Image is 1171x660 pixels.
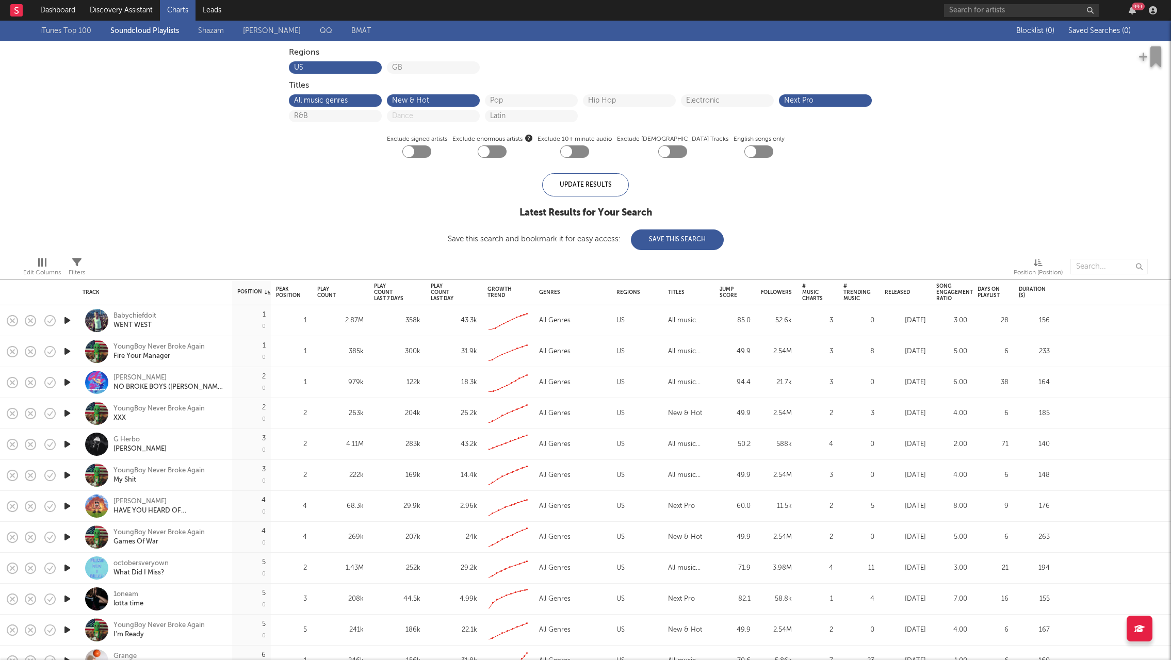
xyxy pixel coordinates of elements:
[1019,469,1050,482] div: 148
[317,438,364,451] div: 4.11M
[374,283,405,302] div: Play Count Last 7 Days
[276,345,307,358] div: 1
[616,469,625,482] div: US
[1070,259,1148,274] input: Search...
[113,444,167,454] div: [PERSON_NAME]
[317,376,364,389] div: 979k
[616,624,625,636] div: US
[113,311,156,321] div: Babychiefdoit
[843,531,874,543] div: 0
[761,376,792,389] div: 21.7k
[276,286,301,299] div: Peak Position
[113,404,205,414] div: YoungBoy Never Broke Again
[616,315,625,327] div: US
[69,267,85,279] div: Filters
[276,315,307,327] div: 1
[761,531,792,543] div: 2.54M
[262,435,266,442] div: 3
[262,602,266,608] div: 0
[802,315,833,327] div: 3
[843,593,874,605] div: 4
[885,624,926,636] div: [DATE]
[276,531,307,543] div: 4
[978,500,1009,513] div: 9
[113,630,205,639] div: I'm Ready
[113,466,205,475] div: YoungBoy Never Broke Again
[978,438,1009,451] div: 71
[317,593,364,605] div: 208k
[113,352,205,361] div: Fire Your Manager
[262,373,266,380] div: 2
[294,97,377,104] button: All music genres
[720,469,751,482] div: 49.9
[431,624,477,636] div: 22.1k
[113,559,169,577] a: octobersveryownWhat Did I Miss?
[294,112,377,120] button: R&B
[936,315,967,327] div: 3.00
[262,590,266,597] div: 5
[23,254,61,284] div: Edit Columns
[113,475,205,485] div: My Shit
[113,342,205,352] div: YoungBoy Never Broke Again
[885,469,926,482] div: [DATE]
[262,528,266,535] div: 4
[1019,407,1050,420] div: 185
[276,438,307,451] div: 2
[1019,500,1050,513] div: 176
[1132,3,1145,10] div: 99 +
[23,267,61,279] div: Edit Columns
[720,500,751,513] div: 60.0
[761,500,792,513] div: 11.5k
[978,286,1000,299] div: Days on Playlist
[978,345,1009,358] div: 6
[720,286,737,299] div: Jump Score
[317,500,364,513] div: 68.3k
[262,466,266,473] div: 3
[374,407,420,420] div: 204k
[113,559,169,568] div: octobersveryown
[276,624,307,636] div: 5
[387,133,447,145] label: Exclude signed artists
[1019,562,1050,574] div: 194
[885,289,910,295] div: Released
[668,407,702,420] div: New & Hot
[113,528,205,547] a: YoungBoy Never Broke AgainGames Of War
[1019,593,1050,605] div: 155
[243,25,301,37] a: [PERSON_NAME]
[885,593,926,605] div: [DATE]
[668,469,709,482] div: All music genres, New & Hot
[262,497,266,504] div: 4
[761,593,792,605] div: 58.8k
[686,97,769,104] button: Electronic
[936,593,967,605] div: 7.00
[616,376,625,389] div: US
[431,500,477,513] div: 2.96k
[843,345,874,358] div: 8
[276,500,307,513] div: 4
[431,531,477,543] div: 24k
[761,438,792,451] div: 588k
[668,315,709,327] div: All music genres
[668,438,709,451] div: All music genres
[490,112,573,120] button: Latin
[616,345,625,358] div: US
[538,133,612,145] label: Exclude 10+ minute audio
[539,438,571,451] div: All Genres
[843,407,874,420] div: 3
[374,315,420,327] div: 358k
[720,438,751,451] div: 50.2
[431,562,477,574] div: 29.2k
[539,376,571,389] div: All Genres
[262,509,266,515] div: 0
[262,559,266,566] div: 5
[802,407,833,420] div: 2
[1122,27,1131,35] span: ( 0 )
[317,624,364,636] div: 241k
[539,593,571,605] div: All Genres
[374,500,420,513] div: 29.9k
[668,593,695,605] div: Next Pro
[317,345,364,358] div: 385k
[668,500,695,513] div: Next Pro
[668,624,702,636] div: New & Hot
[113,373,224,392] a: [PERSON_NAME]NO BROKE BOYS ([PERSON_NAME] REMIX)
